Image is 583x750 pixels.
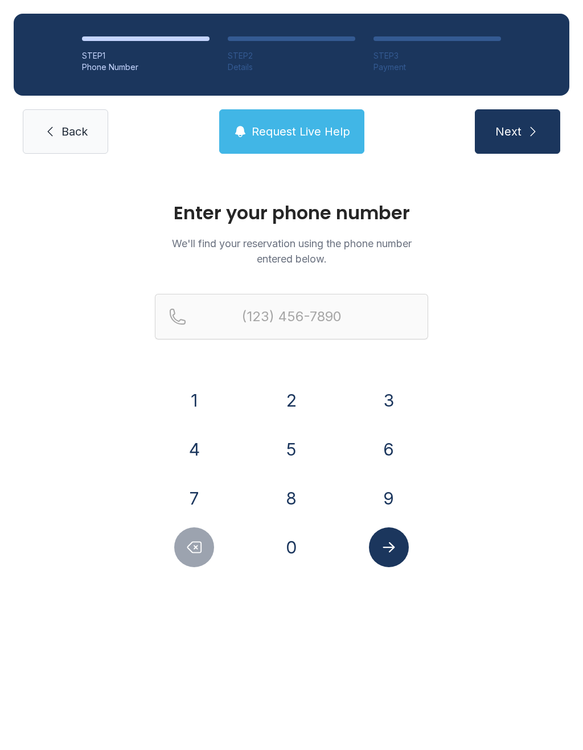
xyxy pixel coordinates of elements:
[174,527,214,567] button: Delete number
[61,124,88,140] span: Back
[272,527,311,567] button: 0
[174,380,214,420] button: 1
[228,62,355,73] div: Details
[252,124,350,140] span: Request Live Help
[82,62,210,73] div: Phone Number
[174,478,214,518] button: 7
[155,236,428,267] p: We'll find your reservation using the phone number entered below.
[369,380,409,420] button: 3
[272,380,311,420] button: 2
[373,62,501,73] div: Payment
[272,478,311,518] button: 8
[155,204,428,222] h1: Enter your phone number
[228,50,355,62] div: STEP 2
[369,527,409,567] button: Submit lookup form
[272,429,311,469] button: 5
[373,50,501,62] div: STEP 3
[155,294,428,339] input: Reservation phone number
[495,124,522,140] span: Next
[369,429,409,469] button: 6
[82,50,210,62] div: STEP 1
[174,429,214,469] button: 4
[369,478,409,518] button: 9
